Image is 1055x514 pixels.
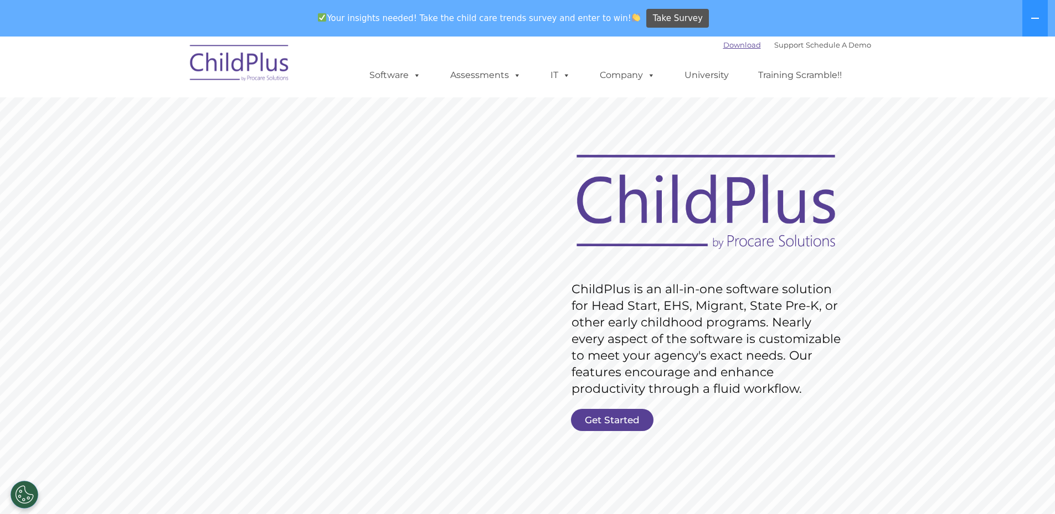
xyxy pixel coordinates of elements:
[589,64,666,86] a: Company
[723,40,871,49] font: |
[11,481,38,508] button: Cookies Settings
[539,64,581,86] a: IT
[184,37,295,92] img: ChildPlus by Procare Solutions
[747,64,853,86] a: Training Scramble!!
[571,409,653,431] a: Get Started
[806,40,871,49] a: Schedule A Demo
[632,13,640,22] img: 👏
[318,13,326,22] img: ✅
[673,64,740,86] a: University
[653,9,703,28] span: Take Survey
[723,40,761,49] a: Download
[358,64,432,86] a: Software
[646,9,709,28] a: Take Survey
[439,64,532,86] a: Assessments
[1000,461,1055,514] iframe: Chat Widget
[572,281,846,397] rs-layer: ChildPlus is an all-in-one software solution for Head Start, EHS, Migrant, State Pre-K, or other ...
[313,7,645,29] span: Your insights needed! Take the child care trends survey and enter to win!
[774,40,804,49] a: Support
